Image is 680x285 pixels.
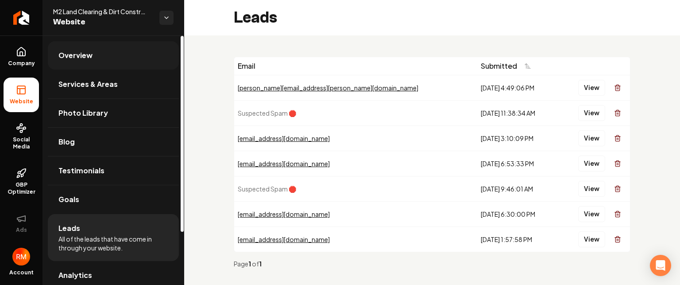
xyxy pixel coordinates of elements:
div: [DATE] 9:46:01 AM [481,184,555,193]
div: [EMAIL_ADDRESS][DOMAIN_NAME] [238,134,474,143]
div: [DATE] 4:49:06 PM [481,83,555,92]
span: Suspected Spam 🛑 [238,185,296,193]
img: Rance Millican [12,248,30,265]
span: Leads [58,223,80,234]
button: Submitted [481,58,537,74]
strong: 1 [248,260,252,268]
span: Suspected Spam 🛑 [238,109,296,117]
span: Website [53,16,152,28]
span: Blog [58,137,75,147]
a: Overview [48,41,179,70]
span: Account [9,269,34,276]
button: View [578,130,605,146]
a: Company [4,39,39,74]
span: Ads [12,226,31,234]
span: All of the leads that have come in through your website. [58,234,168,252]
span: Goals [58,194,79,205]
a: Social Media [4,116,39,157]
button: View [578,181,605,197]
div: Email [238,61,474,71]
span: Submitted [481,61,517,71]
button: View [578,105,605,121]
span: Company [4,60,39,67]
span: Page [234,260,248,268]
div: [PERSON_NAME][EMAIL_ADDRESS][PERSON_NAME][DOMAIN_NAME] [238,83,474,92]
a: Services & Areas [48,70,179,98]
span: Testimonials [58,165,104,176]
a: Photo Library [48,99,179,127]
button: Open user button [12,248,30,265]
span: Social Media [4,136,39,150]
button: View [578,206,605,222]
div: [EMAIL_ADDRESS][DOMAIN_NAME] [238,235,474,244]
button: View [578,156,605,172]
div: [DATE] 6:30:00 PM [481,210,555,219]
div: [DATE] 1:57:58 PM [481,235,555,244]
button: Ads [4,206,39,241]
button: View [578,80,605,96]
h2: Leads [234,9,277,27]
div: [DATE] 6:53:33 PM [481,159,555,168]
div: [EMAIL_ADDRESS][DOMAIN_NAME] [238,159,474,168]
div: Open Intercom Messenger [650,255,671,276]
img: Rebolt Logo [13,11,30,25]
span: M2 Land Clearing & Dirt Construction LLC [53,7,152,16]
div: [DATE] 11:38:34 AM [481,109,555,117]
a: Goals [48,185,179,214]
span: Website [6,98,37,105]
span: Services & Areas [58,79,118,90]
a: GBP Optimizer [4,161,39,203]
strong: 1 [259,260,262,268]
span: Analytics [58,270,92,281]
div: [EMAIL_ADDRESS][DOMAIN_NAME] [238,210,474,219]
a: Testimonials [48,156,179,185]
span: of [252,260,259,268]
a: Blog [48,128,179,156]
span: Photo Library [58,108,108,118]
div: [DATE] 3:10:09 PM [481,134,555,143]
span: GBP Optimizer [4,181,39,195]
span: Overview [58,50,93,61]
button: View [578,231,605,247]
